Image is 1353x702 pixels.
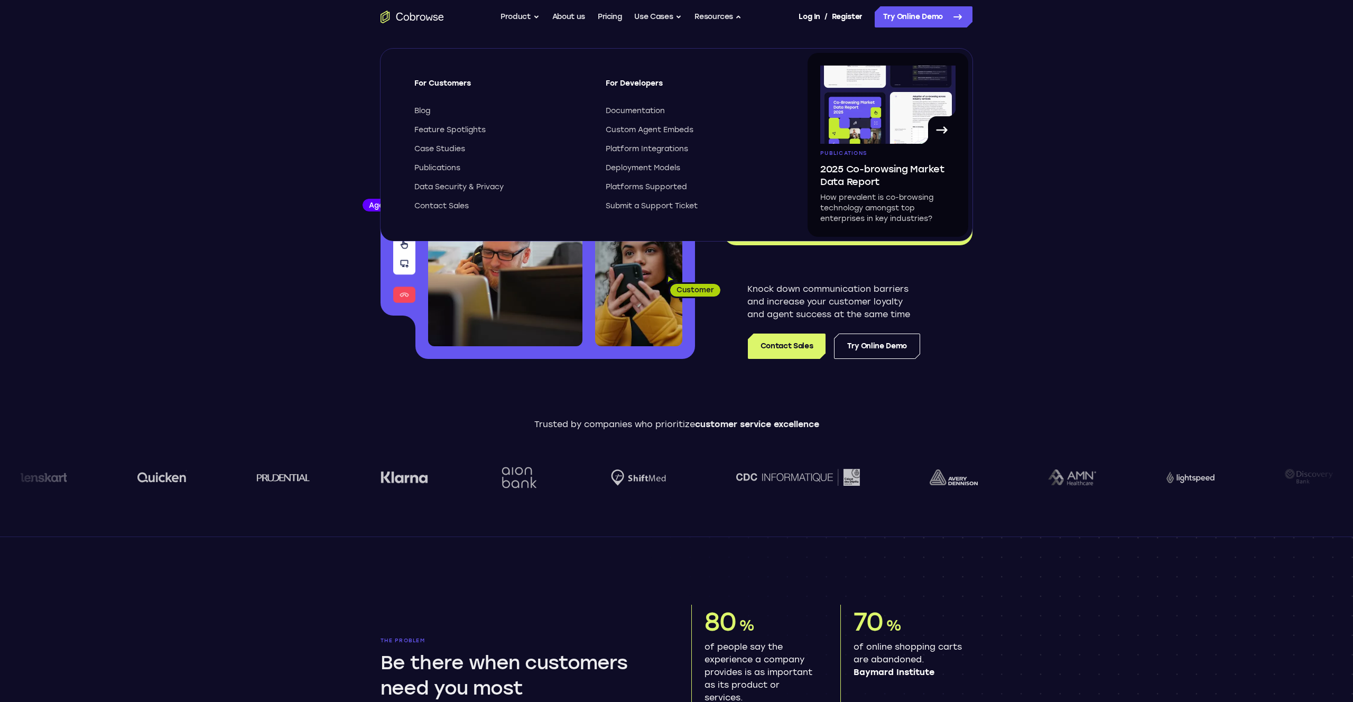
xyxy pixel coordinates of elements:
img: A customer support agent talking on the phone [428,158,582,346]
a: Go to the home page [381,11,444,23]
a: Submit a Support Ticket [606,201,778,211]
a: Contact Sales [414,201,587,211]
span: % [739,616,754,634]
a: Platforms Supported [606,182,778,192]
h2: Be there when customers need you most [381,650,657,701]
span: For Customers [414,78,587,97]
span: For Developers [606,78,778,97]
a: Data Security & Privacy [414,182,587,192]
a: Try Online Demo [834,334,920,359]
a: Pricing [598,6,622,27]
a: Try Online Demo [875,6,972,27]
span: Blog [414,106,430,116]
a: Feature Spotlights [414,125,587,135]
p: How prevalent is co-browsing technology amongst top enterprises in key industries? [820,192,956,224]
span: 2025 Co-browsing Market Data Report [820,163,956,188]
img: Klarna [381,471,428,484]
button: Product [501,6,540,27]
span: 70 [854,606,883,637]
span: Submit a Support Ticket [606,201,698,211]
a: About us [552,6,585,27]
img: prudential [257,473,310,482]
p: of online shopping carts are abandoned. [854,641,964,679]
a: Publications [414,163,587,173]
img: CDC Informatique [736,469,860,485]
a: Case Studies [414,144,587,154]
span: Data Security & Privacy [414,182,504,192]
span: Custom Agent Embeds [606,125,693,135]
span: Case Studies [414,144,465,154]
span: Baymard Institute [854,666,964,679]
span: / [824,11,828,23]
span: Publications [414,163,460,173]
span: Feature Spotlights [414,125,486,135]
span: Contact Sales [414,201,469,211]
span: Documentation [606,106,665,116]
a: Custom Agent Embeds [606,125,778,135]
img: quicken [137,469,187,485]
a: Register [832,6,863,27]
img: Aion Bank [498,456,541,499]
a: Documentation [606,106,778,116]
img: Lightspeed [1166,472,1215,483]
span: Deployment Models [606,163,680,173]
a: Platform Integrations [606,144,778,154]
button: Resources [694,6,742,27]
a: Log In [799,6,820,27]
img: A page from the browsing market ebook [820,66,956,144]
p: The problem [381,638,662,644]
span: Platform Integrations [606,144,688,154]
a: Blog [414,106,587,116]
span: Platforms Supported [606,182,687,192]
span: Publications [820,150,867,156]
p: Knock down communication barriers and increase your customer loyalty and agent success at the sam... [747,283,920,321]
img: Shiftmed [611,469,666,486]
a: Deployment Models [606,163,778,173]
img: avery-dennison [930,469,978,485]
span: 80 [705,606,736,637]
img: A customer holding their phone [595,221,682,346]
button: Use Cases [634,6,682,27]
img: AMN Healthcare [1048,469,1096,486]
a: Contact Sales [748,334,826,359]
span: % [886,616,901,634]
span: customer service excellence [695,419,819,429]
